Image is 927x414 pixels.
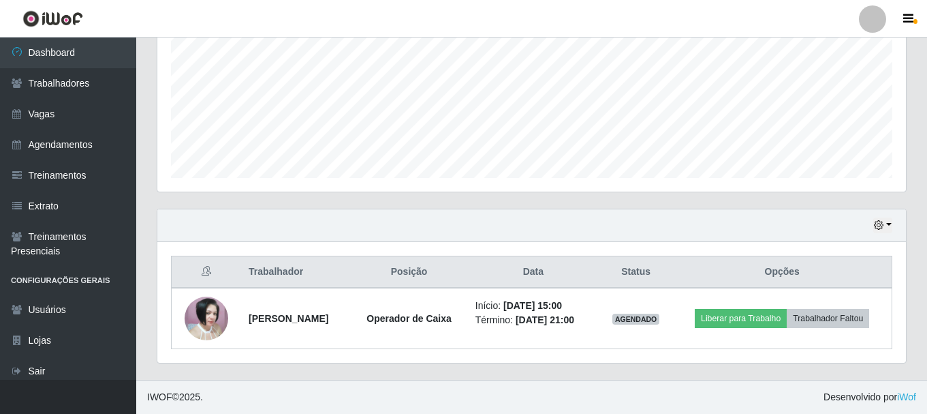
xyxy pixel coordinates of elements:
li: Início: [475,299,591,313]
a: iWof [897,391,916,402]
span: AGENDADO [612,314,660,325]
strong: Operador de Caixa [366,313,452,324]
th: Posição [351,256,467,289]
th: Opções [672,256,892,289]
th: Trabalhador [240,256,351,289]
th: Status [599,256,672,289]
th: Data [467,256,599,289]
span: IWOF [147,391,172,402]
span: Desenvolvido por [823,390,916,404]
span: © 2025 . [147,390,203,404]
img: 1747442634069.jpeg [185,297,228,340]
button: Liberar para Trabalho [695,309,787,328]
time: [DATE] 21:00 [516,314,574,325]
time: [DATE] 15:00 [503,300,562,311]
li: Término: [475,313,591,327]
strong: [PERSON_NAME] [249,313,328,324]
img: CoreUI Logo [22,10,83,27]
button: Trabalhador Faltou [787,309,869,328]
